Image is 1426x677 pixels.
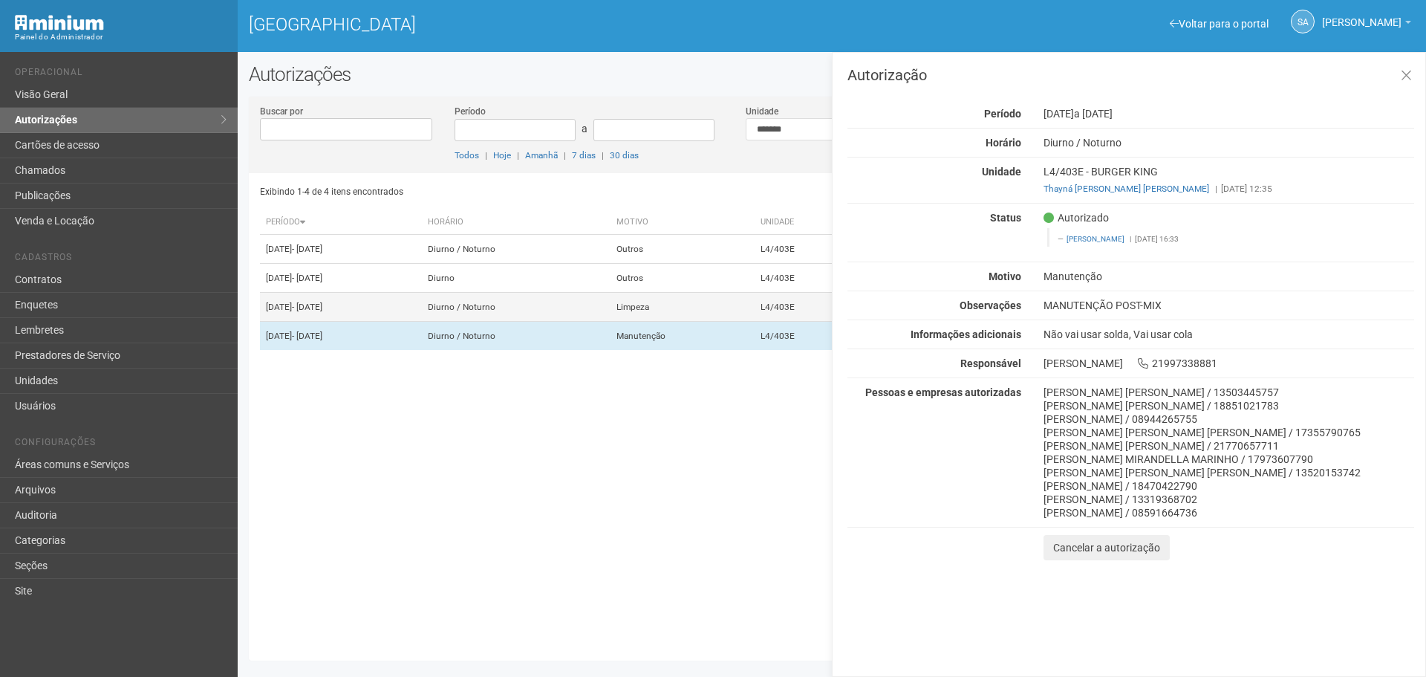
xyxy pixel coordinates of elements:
[485,150,487,161] span: |
[1044,466,1414,479] div: [PERSON_NAME] [PERSON_NAME] [PERSON_NAME] / 13520153742
[564,150,566,161] span: |
[911,328,1021,340] strong: Informações adicionais
[292,273,322,283] span: - [DATE]
[990,212,1021,224] strong: Status
[755,293,864,322] td: L4/403E
[865,386,1021,398] strong: Pessoas e empresas autorizadas
[260,322,422,351] td: [DATE]
[1058,234,1406,244] footer: [DATE] 16:33
[611,235,755,264] td: Outros
[455,150,479,161] a: Todos
[15,437,227,453] li: Configurações
[611,293,755,322] td: Limpeza
[260,210,422,235] th: Período
[1032,328,1425,341] div: Não vai usar solda, Vai usar cola
[1044,211,1109,224] span: Autorizado
[15,252,227,268] li: Cadastros
[1322,19,1411,30] a: [PERSON_NAME]
[984,108,1021,120] strong: Período
[422,235,611,264] td: Diurno / Noturno
[1032,270,1425,283] div: Manutenção
[260,264,422,293] td: [DATE]
[755,210,864,235] th: Unidade
[960,299,1021,311] strong: Observações
[610,150,639,161] a: 30 dias
[1032,357,1425,370] div: [PERSON_NAME] 21997338881
[249,15,821,34] h1: [GEOGRAPHIC_DATA]
[15,15,104,30] img: Minium
[611,264,755,293] td: Outros
[989,271,1021,282] strong: Motivo
[746,105,778,118] label: Unidade
[1044,182,1414,195] div: [DATE] 12:35
[422,264,611,293] td: Diurno
[1044,535,1170,560] button: Cancelar a autorização
[1170,18,1269,30] a: Voltar para o portal
[422,322,611,351] td: Diurno / Noturno
[455,105,486,118] label: Período
[249,63,1415,85] h2: Autorizações
[1044,479,1414,493] div: [PERSON_NAME] / 18470422790
[1215,184,1217,194] span: |
[1067,235,1124,243] a: [PERSON_NAME]
[1130,235,1131,243] span: |
[755,235,864,264] td: L4/403E
[15,67,227,82] li: Operacional
[847,68,1414,82] h3: Autorização
[1032,165,1425,195] div: L4/403E - BURGER KING
[260,105,303,118] label: Buscar por
[517,150,519,161] span: |
[292,331,322,341] span: - [DATE]
[493,150,511,161] a: Hoje
[982,166,1021,178] strong: Unidade
[292,302,322,312] span: - [DATE]
[611,210,755,235] th: Motivo
[422,293,611,322] td: Diurno / Noturno
[1044,506,1414,519] div: [PERSON_NAME] / 08591664736
[582,123,587,135] span: a
[1044,453,1414,466] div: [PERSON_NAME] MIRANDELLA MARINHO / 17973607790
[960,357,1021,369] strong: Responsável
[1032,299,1425,312] div: MANUTENÇÃO POST-MIX
[1044,426,1414,439] div: [PERSON_NAME] [PERSON_NAME] [PERSON_NAME] / 17355790765
[986,137,1021,149] strong: Horário
[1032,136,1425,149] div: Diurno / Noturno
[1074,108,1113,120] span: a [DATE]
[1044,399,1414,412] div: [PERSON_NAME] [PERSON_NAME] / 18851021783
[292,244,322,254] span: - [DATE]
[602,150,604,161] span: |
[422,210,611,235] th: Horário
[1044,184,1209,194] a: Thayná [PERSON_NAME] [PERSON_NAME]
[755,322,864,351] td: L4/403E
[260,181,828,203] div: Exibindo 1-4 de 4 itens encontrados
[755,264,864,293] td: L4/403E
[1044,386,1414,399] div: [PERSON_NAME] [PERSON_NAME] / 13503445757
[611,322,755,351] td: Manutenção
[260,235,422,264] td: [DATE]
[525,150,558,161] a: Amanhã
[1044,439,1414,453] div: [PERSON_NAME] [PERSON_NAME] / 21770657711
[1044,412,1414,426] div: [PERSON_NAME] / 08944265755
[572,150,596,161] a: 7 dias
[1044,493,1414,506] div: [PERSON_NAME] / 13319368702
[1032,107,1425,120] div: [DATE]
[1291,10,1315,33] a: SA
[260,293,422,322] td: [DATE]
[15,30,227,44] div: Painel do Administrador
[1322,2,1401,28] span: Silvio Anjos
